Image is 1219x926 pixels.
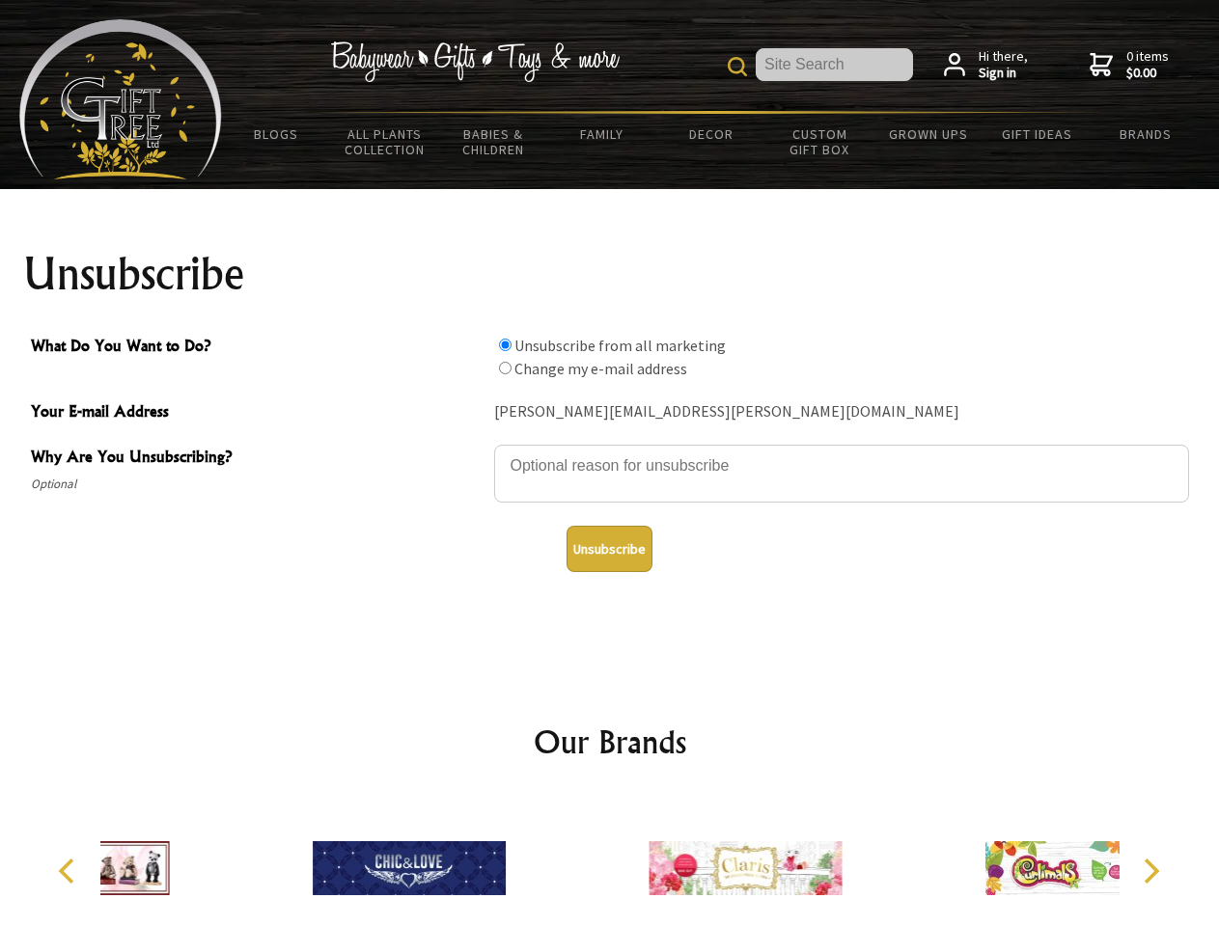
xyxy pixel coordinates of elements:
a: Hi there,Sign in [944,48,1028,82]
a: 0 items$0.00 [1090,48,1169,82]
input: What Do You Want to Do? [499,362,512,374]
a: Decor [656,114,765,154]
img: Babyware - Gifts - Toys and more... [19,19,222,179]
button: Previous [48,850,91,892]
a: Family [548,114,657,154]
span: 0 items [1126,47,1169,82]
input: Site Search [756,48,913,81]
strong: Sign in [979,65,1028,82]
span: Hi there, [979,48,1028,82]
span: Your E-mail Address [31,399,485,427]
a: BLOGS [222,114,331,154]
span: What Do You Want to Do? [31,334,485,362]
label: Change my e-mail address [514,359,687,378]
a: Brands [1092,114,1201,154]
a: Babies & Children [439,114,548,170]
a: Grown Ups [873,114,983,154]
h2: Our Brands [39,719,1181,765]
label: Unsubscribe from all marketing [514,336,726,355]
div: [PERSON_NAME][EMAIL_ADDRESS][PERSON_NAME][DOMAIN_NAME] [494,397,1189,427]
span: Optional [31,473,485,496]
textarea: Why Are You Unsubscribing? [494,445,1189,503]
img: Babywear - Gifts - Toys & more [330,41,620,82]
h1: Unsubscribe [23,251,1197,297]
a: Gift Ideas [983,114,1092,154]
strong: $0.00 [1126,65,1169,82]
button: Next [1129,850,1172,892]
a: Custom Gift Box [765,114,874,170]
span: Why Are You Unsubscribing? [31,445,485,473]
input: What Do You Want to Do? [499,339,512,351]
img: product search [728,57,747,76]
button: Unsubscribe [567,526,652,572]
a: All Plants Collection [331,114,440,170]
